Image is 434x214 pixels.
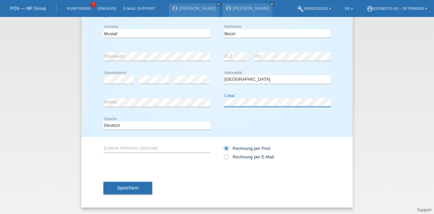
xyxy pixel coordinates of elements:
i: close [217,2,220,6]
span: 7 [91,2,96,7]
label: Rechnung per Post [224,146,270,151]
a: DE ▾ [341,6,356,11]
button: Speichern [103,182,152,195]
a: POS — MF Group [10,6,46,11]
a: buildWerkzeuge ▾ [294,6,335,11]
label: Rechnung per E-Mail [224,154,274,159]
input: Rechnung per Post [224,146,228,154]
a: Einkäufe [94,6,120,11]
i: account_circle [367,5,373,12]
a: [PERSON_NAME] [233,6,269,11]
a: close [270,2,274,6]
span: Speichern [117,185,139,191]
a: [PERSON_NAME] [179,6,216,11]
i: build [297,5,304,12]
a: account_circleEsomoto AG - Oftringen ▾ [363,6,431,11]
input: Rechnung per E-Mail [224,154,228,163]
a: E-Mail Support [120,6,159,11]
a: Kund*innen [63,6,94,11]
a: Support [417,208,431,212]
a: close [216,2,221,6]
